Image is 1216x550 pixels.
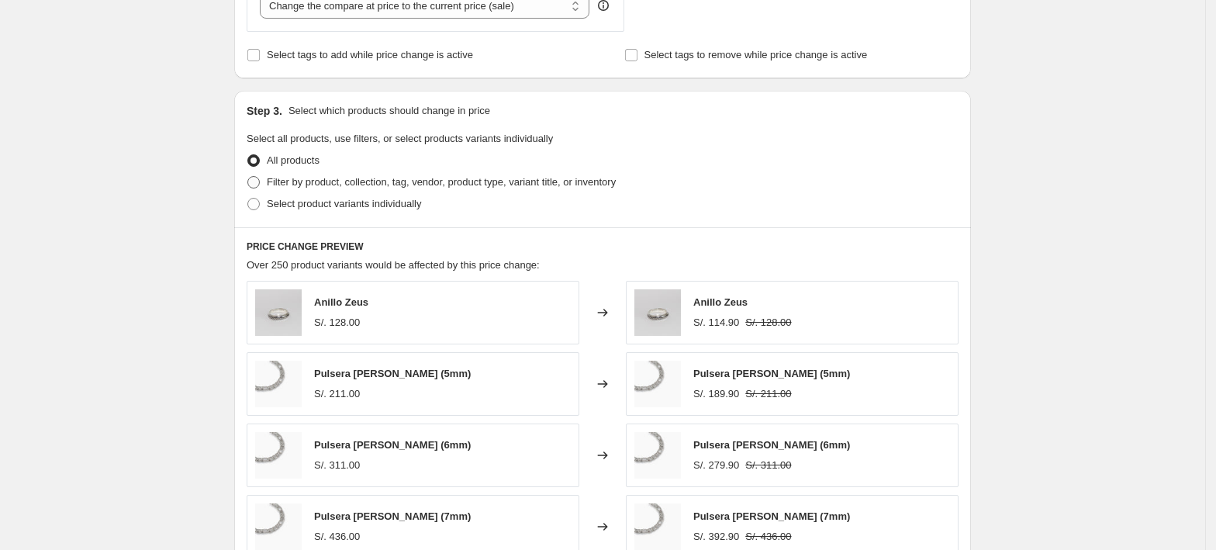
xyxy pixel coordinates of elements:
[247,259,540,271] span: Over 250 product variants would be affected by this price change:
[644,49,868,61] span: Select tags to remove while price change is active
[314,459,360,471] span: S/. 311.00
[634,432,681,479] img: pulsera_de_plata_para_hombre_elegante_regalo_donato_02_80x.jpg
[634,289,681,336] img: ANILLOZEUS_80x.jpg
[267,154,320,166] span: All products
[314,531,360,542] span: S/. 436.00
[267,176,616,188] span: Filter by product, collection, tag, vendor, product type, variant title, or inventory
[693,388,739,400] span: S/. 189.90
[314,510,471,522] span: Pulsera [PERSON_NAME] (7mm)
[693,296,748,308] span: Anillo Zeus
[255,361,302,407] img: pulsera_de_plata_para_hombre_elegante_regalo_donato_02_80x.jpg
[745,459,791,471] span: S/. 311.00
[693,317,739,328] span: S/. 114.90
[693,459,739,471] span: S/. 279.90
[288,103,490,119] p: Select which products should change in price
[693,439,850,451] span: Pulsera [PERSON_NAME] (6mm)
[745,317,791,328] span: S/. 128.00
[745,531,791,542] span: S/. 436.00
[314,317,360,328] span: S/. 128.00
[314,388,360,400] span: S/. 211.00
[634,503,681,550] img: pulsera_de_plata_para_hombre_elegante_regalo_donato_02_80x.jpg
[267,198,421,209] span: Select product variants individually
[247,103,282,119] h2: Step 3.
[693,368,850,379] span: Pulsera [PERSON_NAME] (5mm)
[247,240,959,253] h6: PRICE CHANGE PREVIEW
[693,531,739,542] span: S/. 392.90
[255,432,302,479] img: pulsera_de_plata_para_hombre_elegante_regalo_donato_02_80x.jpg
[267,49,473,61] span: Select tags to add while price change is active
[314,439,471,451] span: Pulsera [PERSON_NAME] (6mm)
[247,133,553,144] span: Select all products, use filters, or select products variants individually
[745,388,791,400] span: S/. 211.00
[693,510,850,522] span: Pulsera [PERSON_NAME] (7mm)
[255,503,302,550] img: pulsera_de_plata_para_hombre_elegante_regalo_donato_02_80x.jpg
[255,289,302,336] img: ANILLOZEUS_80x.jpg
[314,296,368,308] span: Anillo Zeus
[634,361,681,407] img: pulsera_de_plata_para_hombre_elegante_regalo_donato_02_80x.jpg
[314,368,471,379] span: Pulsera [PERSON_NAME] (5mm)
